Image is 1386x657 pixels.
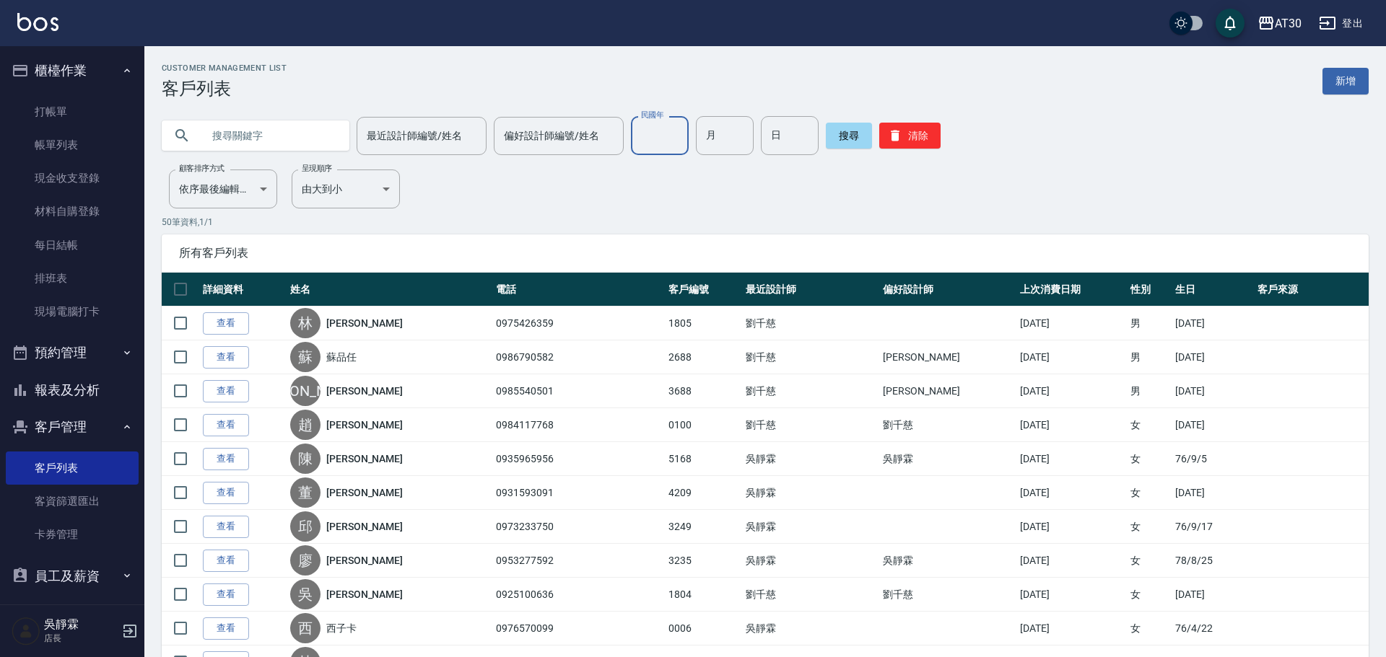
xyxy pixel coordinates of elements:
[742,307,879,340] td: 劉千慈
[290,579,321,609] div: 吳
[302,163,332,174] label: 呈現順序
[665,476,742,510] td: 4209
[202,116,338,155] input: 搜尋關鍵字
[1016,273,1127,307] th: 上次消費日期
[879,340,1016,374] td: [PERSON_NAME]
[1172,510,1254,544] td: 76/9/17
[326,621,357,635] a: 西子卡
[879,408,1016,442] td: 劉千慈
[1127,510,1172,544] td: 女
[742,340,879,374] td: 劉千慈
[492,374,665,408] td: 0985540501
[203,482,249,504] a: 查看
[879,123,941,149] button: 清除
[326,350,357,364] a: 蘇品任
[1127,578,1172,612] td: 女
[6,195,139,228] a: 材料自購登錄
[1172,544,1254,578] td: 78/8/25
[1016,408,1127,442] td: [DATE]
[6,52,139,89] button: 櫃檯作業
[492,340,665,374] td: 0986790582
[6,594,139,632] button: 商品管理
[203,448,249,470] a: 查看
[665,408,742,442] td: 0100
[1127,544,1172,578] td: 女
[6,128,139,162] a: 帳單列表
[290,342,321,372] div: 蘇
[6,334,139,371] button: 預約管理
[1313,10,1369,37] button: 登出
[665,442,742,476] td: 5168
[203,617,249,640] a: 查看
[290,477,321,508] div: 董
[6,451,139,485] a: 客戶列表
[6,229,139,262] a: 每日結帳
[879,578,1016,612] td: 劉千慈
[1016,476,1127,510] td: [DATE]
[6,262,139,295] a: 排班表
[492,408,665,442] td: 0984117768
[12,617,40,645] img: Person
[1252,9,1307,38] button: AT30
[6,518,139,551] a: 卡券管理
[44,617,118,632] h5: 吳靜霖
[326,553,403,568] a: [PERSON_NAME]
[1016,442,1127,476] td: [DATE]
[292,169,400,208] div: 由大到小
[1172,612,1254,645] td: 76/4/22
[203,312,249,335] a: 查看
[1127,408,1172,442] td: 女
[1016,374,1127,408] td: [DATE]
[742,476,879,510] td: 吳靜霖
[199,273,287,307] th: 詳細資料
[1172,340,1254,374] td: [DATE]
[742,578,879,612] td: 劉千慈
[169,169,277,208] div: 依序最後編輯時間
[44,632,118,645] p: 店長
[6,408,139,446] button: 客戶管理
[290,376,321,406] div: [PERSON_NAME]
[1172,374,1254,408] td: [DATE]
[203,380,249,402] a: 查看
[203,516,249,538] a: 查看
[742,612,879,645] td: 吳靜霖
[492,273,665,307] th: 電話
[742,408,879,442] td: 劉千慈
[1172,578,1254,612] td: [DATE]
[6,557,139,595] button: 員工及薪資
[179,246,1351,260] span: 所有客戶列表
[179,163,225,174] label: 顧客排序方式
[879,374,1016,408] td: [PERSON_NAME]
[1016,578,1127,612] td: [DATE]
[1172,442,1254,476] td: 76/9/5
[492,476,665,510] td: 0931593091
[1172,476,1254,510] td: [DATE]
[1127,612,1172,645] td: 女
[290,613,321,643] div: 西
[203,583,249,606] a: 查看
[1127,340,1172,374] td: 男
[1216,9,1245,38] button: save
[1172,307,1254,340] td: [DATE]
[6,162,139,195] a: 現金收支登錄
[742,273,879,307] th: 最近設計師
[879,442,1016,476] td: 吳靜霖
[492,544,665,578] td: 0953277592
[162,63,287,73] h2: Customer Management List
[879,544,1016,578] td: 吳靜霖
[287,273,492,307] th: 姓名
[1016,340,1127,374] td: [DATE]
[1127,476,1172,510] td: 女
[1127,273,1172,307] th: 性別
[1172,408,1254,442] td: [DATE]
[665,544,742,578] td: 3235
[326,519,403,534] a: [PERSON_NAME]
[665,374,742,408] td: 3688
[641,110,663,120] label: 民國年
[1275,14,1302,32] div: AT30
[742,442,879,476] td: 吳靜霖
[203,414,249,436] a: 查看
[1254,273,1369,307] th: 客戶來源
[742,544,879,578] td: 吳靜霖
[1127,374,1172,408] td: 男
